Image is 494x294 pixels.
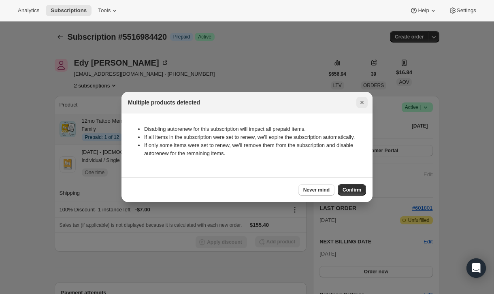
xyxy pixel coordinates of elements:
span: Settings [457,7,476,14]
li: If only some items were set to renew, we'll remove them from the subscription and disable autoren... [144,141,358,158]
button: Confirm [338,184,366,196]
button: Never mind [298,184,334,196]
span: Subscriptions [51,7,87,14]
span: Analytics [18,7,39,14]
span: Never mind [303,187,330,193]
button: Analytics [13,5,44,16]
button: Tools [93,5,123,16]
span: Help [418,7,429,14]
li: Disabling autorenew for this subscription will impact all prepaid items. [144,125,358,133]
li: If all items in the subscription were set to renew, we'll expire the subscription automatically. [144,133,358,141]
button: Settings [444,5,481,16]
button: Subscriptions [46,5,92,16]
button: Help [405,5,442,16]
span: Tools [98,7,111,14]
h2: Multiple products detected [128,98,200,107]
button: Close [356,97,368,108]
div: Open Intercom Messenger [466,258,486,278]
span: Confirm [343,187,361,193]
